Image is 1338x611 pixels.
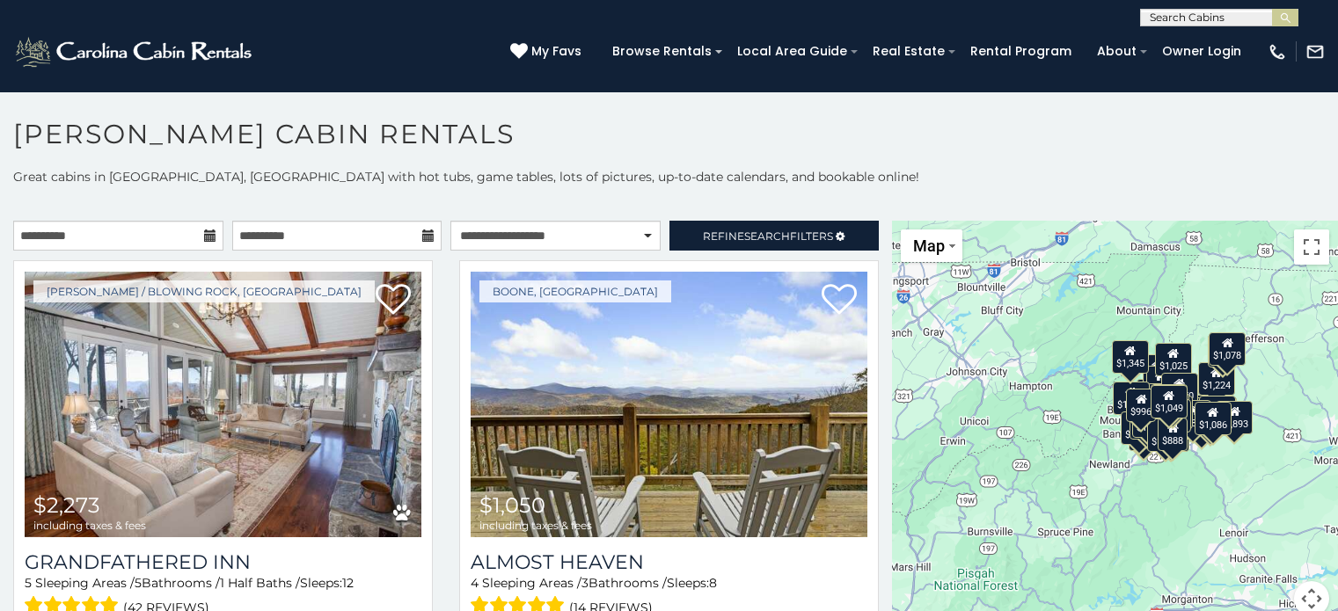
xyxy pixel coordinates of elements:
div: $1,050 [1160,373,1197,406]
div: $959 [1208,334,1238,367]
a: My Favs [510,42,586,62]
div: $1,086 [1194,402,1231,435]
div: $888 [1158,418,1188,451]
span: Search [744,229,790,243]
span: 4 [471,575,479,591]
a: Add to favorites [376,282,411,319]
a: Grandfathered Inn [25,550,421,574]
a: Real Estate [864,38,954,65]
div: $1,224 [1197,362,1234,396]
div: $1,528 [1199,396,1236,429]
img: phone-regular-white.png [1268,42,1287,62]
div: $1,345 [1111,340,1148,374]
div: $1,482 [1112,382,1149,415]
div: $923 [1162,396,1192,429]
a: Owner Login [1153,38,1250,65]
span: Map [913,236,945,255]
span: 5 [25,575,32,591]
a: Rental Program [961,38,1080,65]
a: Almost Heaven $1,050 including taxes & fees [471,272,867,537]
a: [PERSON_NAME] / Blowing Rock, [GEOGRAPHIC_DATA] [33,280,375,302]
a: Grandfathered Inn $2,273 including taxes & fees [25,272,421,537]
span: $2,273 [33,492,100,518]
span: Refine Filters [703,229,833,243]
a: Boone, [GEOGRAPHIC_DATA] [479,280,671,302]
a: Local Area Guide [728,38,856,65]
img: Grandfathered Inn [25,272,421,537]
a: RefineSearchFilters [669,221,880,251]
div: $2,884 [1174,400,1211,433]
div: $1,893 [1216,401,1253,434]
img: White-1-2.png [13,34,257,69]
div: $996 [1126,389,1156,422]
span: 3 [581,575,589,591]
div: $1,078 [1209,332,1246,366]
div: $1,049 [1150,385,1187,418]
div: $1,582 [1146,418,1183,452]
span: 8 [709,575,717,591]
div: $974 [1144,383,1174,417]
button: Change map style [901,229,962,262]
a: Add to favorites [822,282,857,319]
a: Browse Rentals [603,38,720,65]
span: including taxes & fees [479,520,592,531]
div: $1,612 [1129,406,1166,440]
span: 12 [342,575,354,591]
div: $1,025 [1154,343,1191,376]
div: $1,544 [1121,411,1158,445]
span: 5 [135,575,142,591]
span: including taxes & fees [33,520,146,531]
div: $784 [1160,399,1190,433]
span: 1 Half Baths / [220,575,300,591]
span: My Favs [531,42,581,61]
a: Almost Heaven [471,550,867,574]
span: $1,050 [479,492,545,518]
img: mail-regular-white.png [1305,42,1325,62]
img: Almost Heaven [471,272,867,537]
button: Toggle fullscreen view [1294,229,1329,265]
a: About [1088,38,1145,65]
